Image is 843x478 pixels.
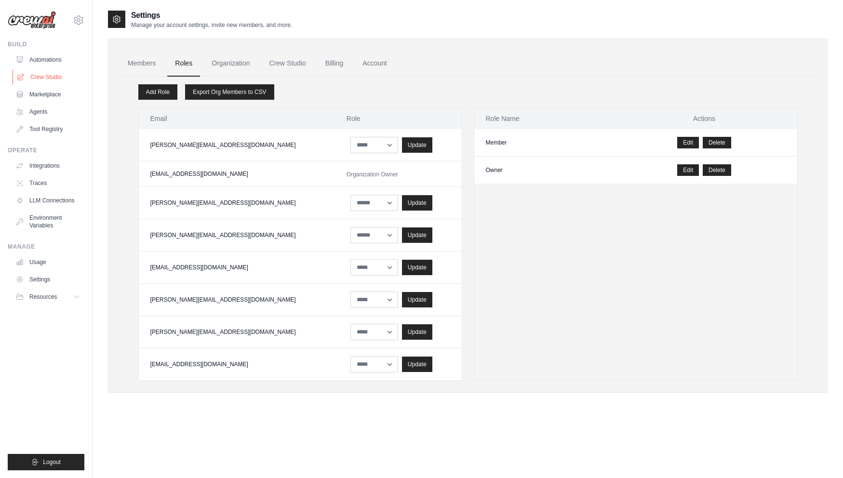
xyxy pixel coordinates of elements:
[12,87,84,102] a: Marketplace
[12,104,84,119] a: Agents
[12,52,84,67] a: Automations
[347,171,398,178] span: Organization Owner
[139,284,335,316] td: [PERSON_NAME][EMAIL_ADDRESS][DOMAIN_NAME]
[8,11,56,29] img: Logo
[120,51,163,77] a: Members
[139,108,335,129] th: Email
[402,227,432,243] button: Update
[12,158,84,173] a: Integrations
[29,293,57,301] span: Resources
[139,161,335,187] td: [EMAIL_ADDRESS][DOMAIN_NAME]
[43,458,61,466] span: Logout
[474,108,612,129] th: Role Name
[335,108,462,129] th: Role
[12,289,84,305] button: Resources
[12,175,84,191] a: Traces
[139,129,335,161] td: [PERSON_NAME][EMAIL_ADDRESS][DOMAIN_NAME]
[12,254,84,270] a: Usage
[8,454,84,470] button: Logout
[677,137,699,148] a: Edit
[474,129,612,157] td: Member
[131,10,292,21] h2: Settings
[167,51,200,77] a: Roles
[204,51,257,77] a: Organization
[12,210,84,233] a: Environment Variables
[402,260,432,275] button: Update
[8,146,84,154] div: Operate
[355,51,395,77] a: Account
[12,193,84,208] a: LLM Connections
[402,324,432,340] button: Update
[474,157,612,184] td: Owner
[262,51,314,77] a: Crew Studio
[131,21,292,29] p: Manage your account settings, invite new members, and more.
[138,84,177,100] a: Add Role
[139,252,335,284] td: [EMAIL_ADDRESS][DOMAIN_NAME]
[12,121,84,137] a: Tool Registry
[402,137,432,153] button: Update
[13,69,85,85] a: Crew Studio
[8,40,84,48] div: Build
[703,164,731,176] button: Delete
[703,137,731,148] button: Delete
[8,243,84,251] div: Manage
[12,272,84,287] a: Settings
[139,348,335,381] td: [EMAIL_ADDRESS][DOMAIN_NAME]
[185,84,274,100] a: Export Org Members to CSV
[402,292,432,307] button: Update
[139,187,335,219] td: [PERSON_NAME][EMAIL_ADDRESS][DOMAIN_NAME]
[612,108,797,129] th: Actions
[139,219,335,252] td: [PERSON_NAME][EMAIL_ADDRESS][DOMAIN_NAME]
[139,316,335,348] td: [PERSON_NAME][EMAIL_ADDRESS][DOMAIN_NAME]
[318,51,351,77] a: Billing
[402,357,432,372] button: Update
[677,164,699,176] a: Edit
[402,195,432,211] button: Update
